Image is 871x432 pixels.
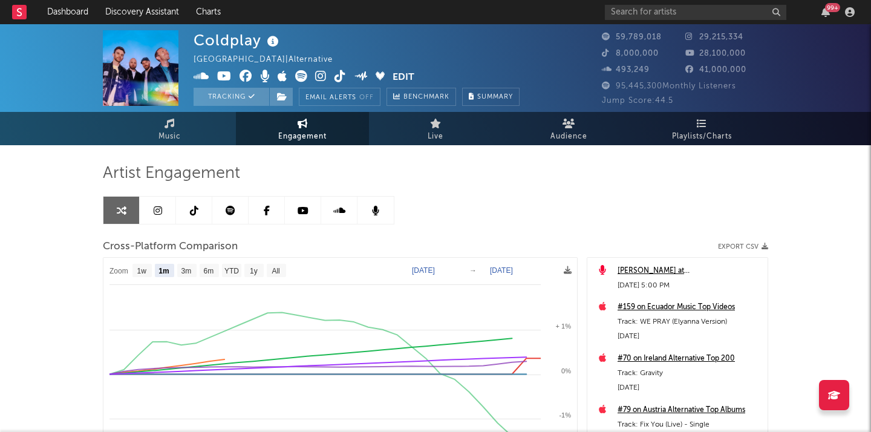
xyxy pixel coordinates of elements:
[103,240,238,254] span: Cross-Platform Comparison
[618,403,762,417] a: #79 on Austria Alternative Top Albums
[462,88,520,106] button: Summary
[556,322,572,330] text: + 1%
[194,53,347,67] div: [GEOGRAPHIC_DATA] | Alternative
[477,94,513,100] span: Summary
[469,266,477,275] text: →
[821,7,830,17] button: 99+
[224,267,239,275] text: YTD
[412,266,435,275] text: [DATE]
[272,267,279,275] text: All
[158,129,181,144] span: Music
[618,417,762,432] div: Track: Fix You (Live) - Single
[618,315,762,329] div: Track: WE PRAY (Elyanna Version)
[236,112,369,145] a: Engagement
[618,352,762,366] a: #70 on Ireland Alternative Top 200
[194,88,269,106] button: Tracking
[618,366,762,381] div: Track: Gravity
[204,267,214,275] text: 6m
[618,264,762,278] a: [PERSON_NAME] at [GEOGRAPHIC_DATA] ([DATE])
[618,300,762,315] a: #159 on Ecuador Music Top Videos
[194,30,282,50] div: Coldplay
[559,411,571,419] text: -1%
[618,329,762,344] div: [DATE]
[109,267,128,275] text: Zoom
[403,90,449,105] span: Benchmark
[369,112,502,145] a: Live
[502,112,635,145] a: Audience
[825,3,840,12] div: 99 +
[602,33,662,41] span: 59,789,018
[181,267,192,275] text: 3m
[685,66,746,74] span: 41,000,000
[618,381,762,395] div: [DATE]
[250,267,258,275] text: 1y
[605,5,786,20] input: Search for artists
[428,129,443,144] span: Live
[602,50,659,57] span: 8,000,000
[602,82,736,90] span: 95,445,300 Monthly Listeners
[718,243,768,250] button: Export CSV
[550,129,587,144] span: Audience
[618,278,762,293] div: [DATE] 5:00 PM
[393,70,414,85] button: Edit
[158,267,169,275] text: 1m
[672,129,732,144] span: Playlists/Charts
[387,88,456,106] a: Benchmark
[602,97,673,105] span: Jump Score: 44.5
[299,88,380,106] button: Email AlertsOff
[561,367,571,375] text: 0%
[602,66,650,74] span: 493,249
[359,94,374,101] em: Off
[490,266,513,275] text: [DATE]
[635,112,768,145] a: Playlists/Charts
[103,112,236,145] a: Music
[103,166,240,181] span: Artist Engagement
[685,50,746,57] span: 28,100,000
[137,267,147,275] text: 1w
[685,33,743,41] span: 29,215,334
[278,129,327,144] span: Engagement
